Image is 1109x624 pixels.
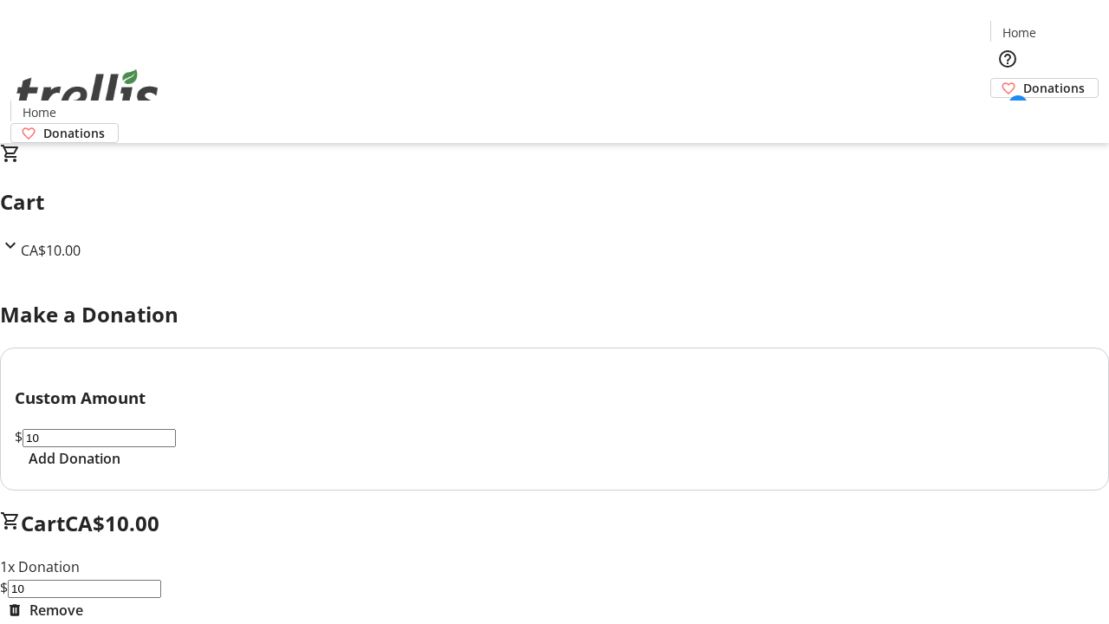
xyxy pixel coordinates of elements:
span: Remove [29,600,83,621]
span: Add Donation [29,448,120,469]
input: Donation Amount [8,580,161,598]
span: Donations [1023,79,1085,97]
span: CA$10.00 [21,241,81,260]
span: $ [15,427,23,446]
span: Donations [43,124,105,142]
h3: Custom Amount [15,386,1094,410]
span: CA$10.00 [65,509,159,537]
img: Orient E2E Organization xL2k3T5cPu's Logo [10,50,165,137]
a: Home [11,103,67,121]
button: Cart [990,98,1025,133]
button: Help [990,42,1025,76]
span: Home [1002,23,1036,42]
span: Home [23,103,56,121]
a: Donations [990,78,1099,98]
a: Donations [10,123,119,143]
a: Home [991,23,1047,42]
input: Donation Amount [23,429,176,447]
button: Add Donation [15,448,134,469]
